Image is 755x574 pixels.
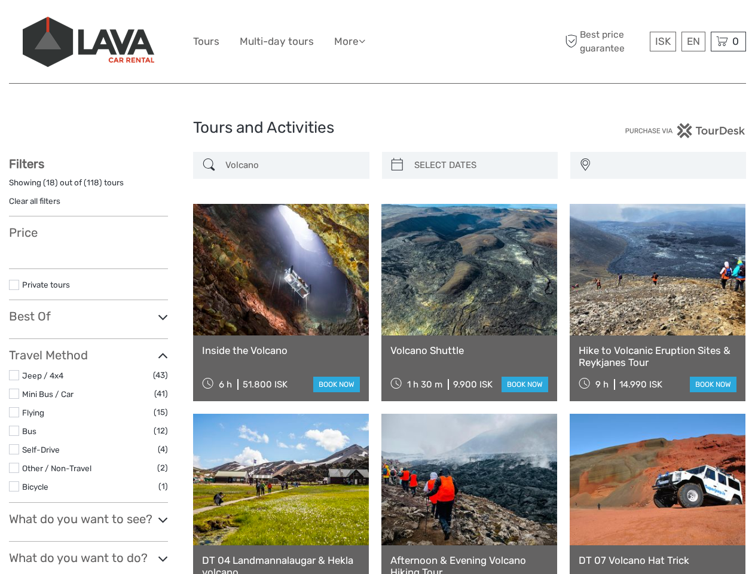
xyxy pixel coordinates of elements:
[681,32,705,51] div: EN
[219,379,232,390] span: 6 h
[153,368,168,382] span: (43)
[595,379,609,390] span: 9 h
[625,123,746,138] img: PurchaseViaTourDesk.png
[9,177,168,196] div: Showing ( ) out of ( ) tours
[334,33,365,50] a: More
[22,445,60,454] a: Self-Drive
[87,177,99,188] label: 118
[690,377,736,392] a: book now
[154,387,168,401] span: (41)
[619,379,662,390] div: 14.990 ISK
[9,196,60,206] a: Clear all filters
[23,17,154,67] img: 523-13fdf7b0-e410-4b32-8dc9-7907fc8d33f7_logo_big.jpg
[409,155,552,176] input: SELECT DATES
[9,348,168,362] h3: Travel Method
[502,377,548,392] a: book now
[9,225,168,240] h3: Price
[154,424,168,438] span: (12)
[22,280,70,289] a: Private tours
[46,177,55,188] label: 18
[193,33,219,50] a: Tours
[240,33,314,50] a: Multi-day tours
[9,309,168,323] h3: Best Of
[22,408,44,417] a: Flying
[243,379,288,390] div: 51.800 ISK
[9,157,44,171] strong: Filters
[9,551,168,565] h3: What do you want to do?
[22,371,63,380] a: Jeep / 4x4
[562,28,647,54] span: Best price guarantee
[453,379,493,390] div: 9.900 ISK
[22,482,48,491] a: Bicycle
[730,35,741,47] span: 0
[22,389,74,399] a: Mini Bus / Car
[202,344,360,356] a: Inside the Volcano
[22,426,36,436] a: Bus
[193,118,562,138] h1: Tours and Activities
[158,480,168,493] span: (1)
[157,461,168,475] span: (2)
[9,512,168,526] h3: What do you want to see?
[313,377,360,392] a: book now
[22,463,91,473] a: Other / Non-Travel
[655,35,671,47] span: ISK
[390,344,548,356] a: Volcano Shuttle
[579,344,736,369] a: Hike to Volcanic Eruption Sites & Reykjanes Tour
[579,554,736,566] a: DT 07 Volcano Hat Trick
[221,155,363,176] input: SEARCH
[154,405,168,419] span: (15)
[407,379,442,390] span: 1 h 30 m
[158,442,168,456] span: (4)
